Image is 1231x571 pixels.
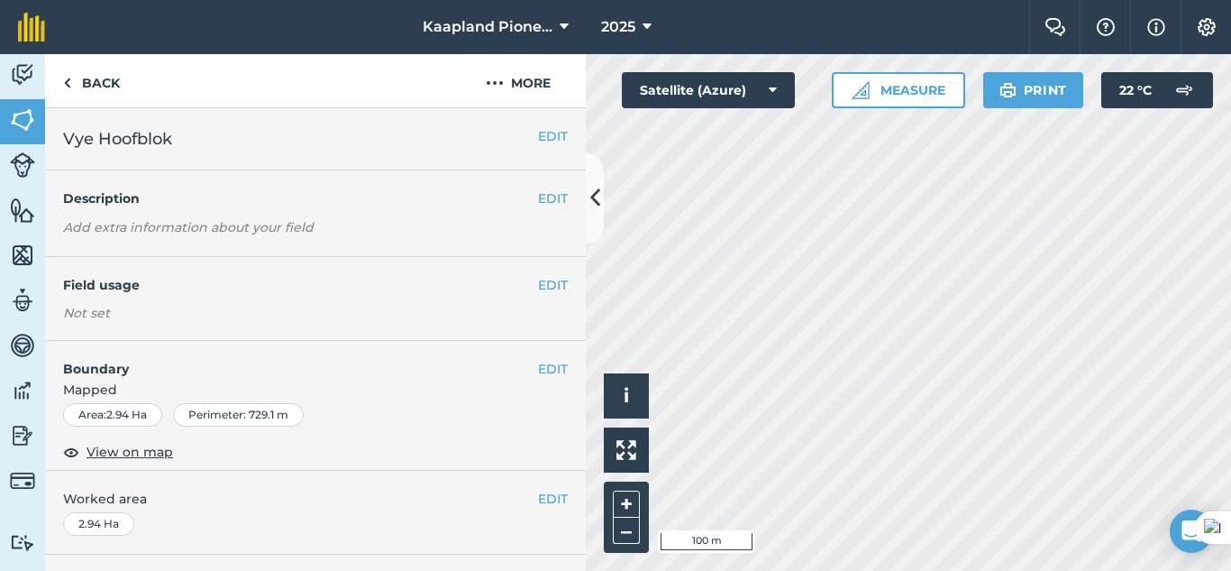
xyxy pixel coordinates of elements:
[1044,18,1066,36] img: Two speech bubbles overlapping with the left bubble in the forefront
[1170,510,1213,553] div: Open Intercom Messenger
[63,512,134,536] div: 2.94 Ha
[10,197,35,224] img: svg+xml;base64,PHN2ZyB4bWxucz0iaHR0cDovL3d3dy53My5vcmcvMjAwMC9zdmciIHdpZHRoPSI1NiIgaGVpZ2h0PSI2MC...
[451,54,586,107] button: More
[10,106,35,134] img: svg+xml;base64,PHN2ZyB4bWxucz0iaHR0cDovL3d3dy53My5vcmcvMjAwMC9zdmciIHdpZHRoPSI1NiIgaGVpZ2h0PSI2MC...
[45,341,538,379] h4: Boundary
[622,72,795,108] button: Satellite (Azure)
[832,72,965,108] button: Measure
[63,403,162,427] div: Area : 2.94 Ha
[10,287,35,314] img: svg+xml;base64,PD94bWwgdmVyc2lvbj0iMS4wIiBlbmNvZGluZz0idXRmLTgiPz4KPCEtLSBHZW5lcmF0b3I6IEFkb2JlIE...
[63,126,172,152] span: Vye Hoofblok
[613,518,640,544] button: –
[538,275,568,295] button: EDIT
[10,152,35,178] img: svg+xml;base64,PD94bWwgdmVyc2lvbj0iMS4wIiBlbmNvZGluZz0idXRmLTgiPz4KPCEtLSBHZW5lcmF0b3I6IEFkb2JlIE...
[616,440,636,460] img: Four arrows, one pointing top left, one top right, one bottom right and the last bottom left
[63,489,568,509] span: Worked area
[999,79,1017,101] img: svg+xml;base64,PHN2ZyB4bWxucz0iaHR0cDovL3d3dy53My5vcmcvMjAwMC9zdmciIHdpZHRoPSIxOSIgaGVpZ2h0PSIyNC...
[173,403,304,427] div: Perimeter : 729.1 m
[10,61,35,88] img: svg+xml;base64,PD94bWwgdmVyc2lvbj0iMS4wIiBlbmNvZGluZz0idXRmLTgiPz4KPCEtLSBHZW5lcmF0b3I6IEFkb2JlIE...
[1119,72,1152,108] span: 22 ° C
[983,72,1084,108] button: Print
[538,126,568,146] button: EDIT
[1095,18,1117,36] img: A question mark icon
[1166,72,1202,108] img: svg+xml;base64,PD94bWwgdmVyc2lvbj0iMS4wIiBlbmNvZGluZz0idXRmLTgiPz4KPCEtLSBHZW5lcmF0b3I6IEFkb2JlIE...
[852,81,870,99] img: Ruler icon
[45,54,138,107] a: Back
[87,442,173,462] span: View on map
[63,275,538,295] h4: Field usage
[423,16,552,38] span: Kaapland Pioneer
[1101,72,1213,108] button: 22 °C
[63,189,568,208] h4: Description
[613,491,640,518] button: +
[624,384,629,407] span: i
[1196,18,1217,36] img: A cog icon
[601,16,635,38] span: 2025
[10,468,35,493] img: svg+xml;base64,PD94bWwgdmVyc2lvbj0iMS4wIiBlbmNvZGluZz0idXRmLTgiPz4KPCEtLSBHZW5lcmF0b3I6IEFkb2JlIE...
[10,242,35,269] img: svg+xml;base64,PHN2ZyB4bWxucz0iaHR0cDovL3d3dy53My5vcmcvMjAwMC9zdmciIHdpZHRoPSI1NiIgaGVpZ2h0PSI2MC...
[63,304,568,322] div: Not set
[538,489,568,509] button: EDIT
[1147,16,1165,38] img: svg+xml;base64,PHN2ZyB4bWxucz0iaHR0cDovL3d3dy53My5vcmcvMjAwMC9zdmciIHdpZHRoPSIxNyIgaGVpZ2h0PSIxNy...
[486,72,504,94] img: svg+xml;base64,PHN2ZyB4bWxucz0iaHR0cDovL3d3dy53My5vcmcvMjAwMC9zdmciIHdpZHRoPSIyMCIgaGVpZ2h0PSIyNC...
[10,422,35,449] img: svg+xml;base64,PD94bWwgdmVyc2lvbj0iMS4wIiBlbmNvZGluZz0idXRmLTgiPz4KPCEtLSBHZW5lcmF0b3I6IEFkb2JlIE...
[45,380,586,400] span: Mapped
[538,189,568,208] button: EDIT
[10,332,35,359] img: svg+xml;base64,PD94bWwgdmVyc2lvbj0iMS4wIiBlbmNvZGluZz0idXRmLTgiPz4KPCEtLSBHZW5lcmF0b3I6IEFkb2JlIE...
[10,377,35,404] img: svg+xml;base64,PD94bWwgdmVyc2lvbj0iMS4wIiBlbmNvZGluZz0idXRmLTgiPz4KPCEtLSBHZW5lcmF0b3I6IEFkb2JlIE...
[18,13,45,41] img: fieldmargin Logo
[63,441,79,463] img: svg+xml;base64,PHN2ZyB4bWxucz0iaHR0cDovL3d3dy53My5vcmcvMjAwMC9zdmciIHdpZHRoPSIxOCIgaGVpZ2h0PSIyNC...
[10,534,35,551] img: svg+xml;base64,PD94bWwgdmVyc2lvbj0iMS4wIiBlbmNvZGluZz0idXRmLTgiPz4KPCEtLSBHZW5lcmF0b3I6IEFkb2JlIE...
[63,441,173,463] button: View on map
[63,219,314,235] em: Add extra information about your field
[604,373,649,419] button: i
[538,359,568,379] button: EDIT
[63,72,71,94] img: svg+xml;base64,PHN2ZyB4bWxucz0iaHR0cDovL3d3dy53My5vcmcvMjAwMC9zdmciIHdpZHRoPSI5IiBoZWlnaHQ9IjI0Ii...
